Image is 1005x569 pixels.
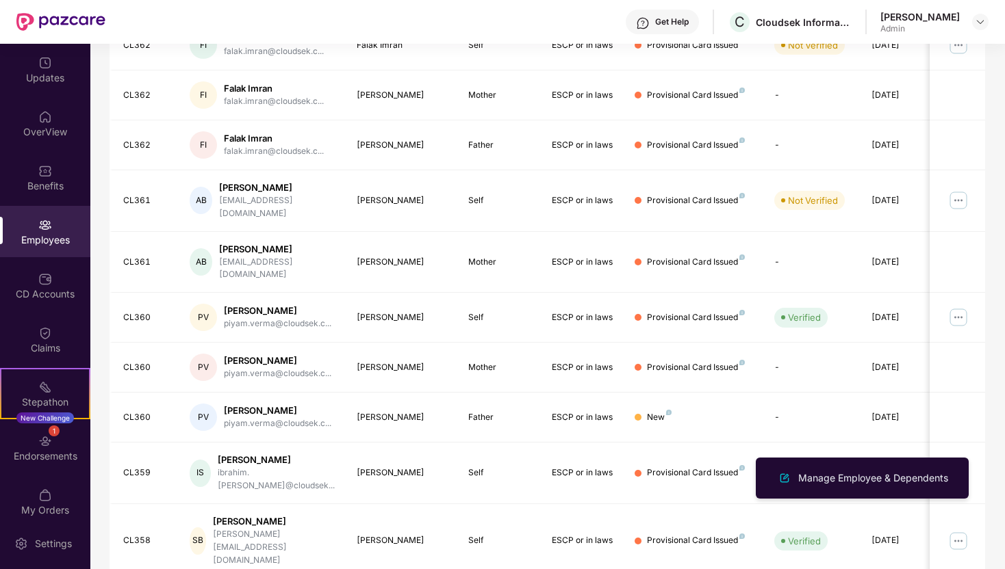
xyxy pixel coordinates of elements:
[647,411,672,424] div: New
[468,361,530,374] div: Mother
[468,89,530,102] div: Mother
[224,417,331,430] div: piyam.verma@cloudsek.c...
[357,534,446,547] div: [PERSON_NAME]
[16,13,105,31] img: New Pazcare Logo
[190,131,217,159] div: FI
[647,256,745,269] div: Provisional Card Issued
[739,360,745,365] img: svg+xml;base64,PHN2ZyB4bWxucz0iaHR0cDovL3d3dy53My5vcmcvMjAwMC9zdmciIHdpZHRoPSI4IiBoZWlnaHQ9IjgiIH...
[38,272,52,286] img: svg+xml;base64,PHN2ZyBpZD0iQ0RfQWNjb3VudHMiIGRhdGEtbmFtZT0iQ0QgQWNjb3VudHMiIHhtbG5zPSJodHRwOi8vd3...
[357,256,446,269] div: [PERSON_NAME]
[788,534,821,548] div: Verified
[219,181,335,194] div: [PERSON_NAME]
[947,530,969,552] img: manageButton
[666,410,672,415] img: svg+xml;base64,PHN2ZyB4bWxucz0iaHR0cDovL3d3dy53My5vcmcvMjAwMC9zdmciIHdpZHRoPSI4IiBoZWlnaHQ9IjgiIH...
[190,403,217,431] div: PV
[880,10,960,23] div: [PERSON_NAME]
[552,311,613,324] div: ESCP or in laws
[872,411,933,424] div: [DATE]
[16,412,74,423] div: New Challenge
[647,534,745,547] div: Provisional Card Issued
[357,139,446,152] div: [PERSON_NAME]
[552,194,613,207] div: ESCP or in laws
[224,145,324,158] div: falak.imran@cloudsek.c...
[468,39,530,52] div: Self
[552,534,613,547] div: ESCP or in laws
[735,14,745,30] span: C
[357,466,446,479] div: [PERSON_NAME]
[14,537,28,551] img: svg+xml;base64,PHN2ZyBpZD0iU2V0dGluZy0yMHgyMCIgeG1sbnM9Imh0dHA6Ly93d3cudzMub3JnLzIwMDAvc3ZnIiB3aW...
[190,31,217,59] div: FI
[756,16,852,29] div: Cloudsek Information Security Private Limited
[190,460,211,487] div: IS
[552,39,613,52] div: ESCP or in laws
[218,453,335,466] div: [PERSON_NAME]
[38,488,52,502] img: svg+xml;base64,PHN2ZyBpZD0iTXlfT3JkZXJzIiBkYXRhLW5hbWU9Ik15IE9yZGVycyIgeG1sbnM9Imh0dHA6Ly93d3cudz...
[788,310,821,324] div: Verified
[190,187,212,214] div: AB
[219,243,335,256] div: [PERSON_NAME]
[357,89,446,102] div: [PERSON_NAME]
[224,317,331,330] div: piyam.verma@cloudsek.c...
[224,404,331,417] div: [PERSON_NAME]
[1,395,89,409] div: Stepathon
[788,194,838,207] div: Not Verified
[763,70,861,120] td: -
[224,45,324,58] div: falak.imran@cloudsek.c...
[123,194,168,207] div: CL361
[123,39,168,52] div: CL362
[552,256,613,269] div: ESCP or in laws
[38,380,52,394] img: svg+xml;base64,PHN2ZyB4bWxucz0iaHR0cDovL3d3dy53My5vcmcvMjAwMC9zdmciIHdpZHRoPSIyMSIgaGVpZ2h0PSIyMC...
[647,39,745,52] div: Provisional Card Issued
[38,164,52,178] img: svg+xml;base64,PHN2ZyBpZD0iQmVuZWZpdHMiIHhtbG5zPSJodHRwOi8vd3d3LnczLm9yZy8yMDAwL3N2ZyIgd2lkdGg9Ij...
[872,89,933,102] div: [DATE]
[763,393,861,442] td: -
[357,361,446,374] div: [PERSON_NAME]
[123,466,168,479] div: CL359
[468,311,530,324] div: Self
[647,311,745,324] div: Provisional Card Issued
[190,81,217,109] div: FI
[796,471,951,486] div: Manage Employee & Dependents
[38,56,52,70] img: svg+xml;base64,PHN2ZyBpZD0iVXBkYXRlZCIgeG1sbnM9Imh0dHA6Ly93d3cudzMub3JnLzIwMDAvc3ZnIiB3aWR0aD0iMj...
[357,311,446,324] div: [PERSON_NAME]
[655,16,689,27] div: Get Help
[123,89,168,102] div: CL362
[218,466,335,492] div: ibrahim.[PERSON_NAME]@cloudsek...
[647,194,745,207] div: Provisional Card Issued
[190,354,217,381] div: PV
[763,120,861,170] td: -
[739,137,745,143] img: svg+xml;base64,PHN2ZyB4bWxucz0iaHR0cDovL3d3dy53My5vcmcvMjAwMC9zdmciIHdpZHRoPSI4IiBoZWlnaHQ9IjgiIH...
[123,139,168,152] div: CL362
[468,411,530,424] div: Father
[975,16,986,27] img: svg+xml;base64,PHN2ZyBpZD0iRHJvcGRvd24tMzJ4MzIiIHhtbG5zPSJodHRwOi8vd3d3LnczLm9yZy8yMDAwL3N2ZyIgd2...
[190,527,205,555] div: SB
[872,139,933,152] div: [DATE]
[552,139,613,152] div: ESCP or in laws
[872,361,933,374] div: [DATE]
[872,311,933,324] div: [DATE]
[224,367,331,380] div: piyam.verma@cloudsek.c...
[357,39,446,52] div: Falak Imran
[38,110,52,124] img: svg+xml;base64,PHN2ZyBpZD0iSG9tZSIgeG1sbnM9Imh0dHA6Ly93d3cudzMub3JnLzIwMDAvc3ZnIiB3aWR0aD0iMjAiIG...
[947,34,969,56] img: manageButton
[224,354,331,367] div: [PERSON_NAME]
[213,515,335,528] div: [PERSON_NAME]
[647,89,745,102] div: Provisional Card Issued
[636,16,650,30] img: svg+xml;base64,PHN2ZyBpZD0iSGVscC0zMngzMiIgeG1sbnM9Imh0dHA6Ly93d3cudzMub3JnLzIwMDAvc3ZnIiB3aWR0aD...
[947,306,969,328] img: manageButton
[468,534,530,547] div: Self
[224,82,324,95] div: Falak Imran
[872,256,933,269] div: [DATE]
[190,304,217,331] div: PV
[357,194,446,207] div: [PERSON_NAME]
[763,343,861,393] td: -
[468,466,530,479] div: Self
[552,411,613,424] div: ESCP or in laws
[49,425,60,436] div: 1
[31,537,76,551] div: Settings
[872,534,933,547] div: [DATE]
[357,411,446,424] div: [PERSON_NAME]
[739,254,745,260] img: svg+xml;base64,PHN2ZyB4bWxucz0iaHR0cDovL3d3dy53My5vcmcvMjAwMC9zdmciIHdpZHRoPSI4IiBoZWlnaHQ9IjgiIH...
[38,434,52,448] img: svg+xml;base64,PHN2ZyBpZD0iRW5kb3JzZW1lbnRzIiB4bWxucz0iaHR0cDovL3d3dy53My5vcmcvMjAwMC9zdmciIHdpZH...
[123,256,168,269] div: CL361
